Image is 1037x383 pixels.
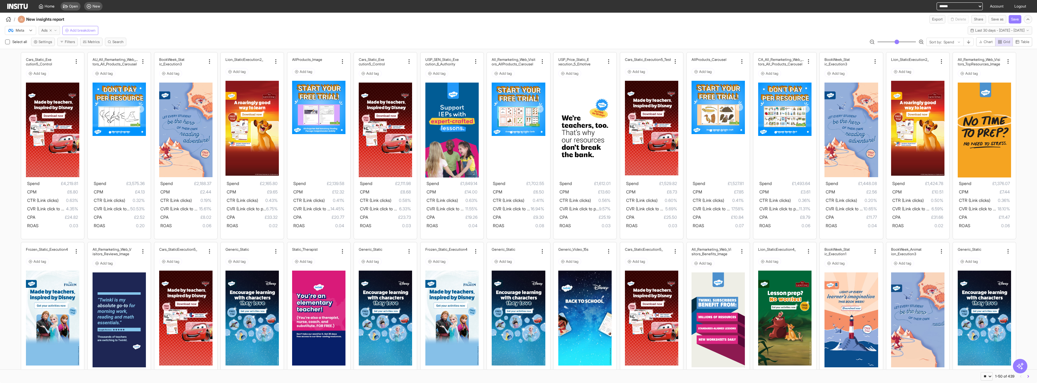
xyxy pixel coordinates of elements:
span: £1,376.07 [971,180,1010,187]
div: Cars_Static_Execution5_Control [26,57,72,66]
span: £8.02 [169,214,211,221]
span: £23.73 [368,214,411,221]
span: CPA [693,215,701,220]
span: CVR (Link click to purchase) [94,206,147,211]
button: Add tag [425,258,448,265]
span: 11.55% [465,205,478,212]
span: £1,612.01 [572,180,610,187]
span: Spend [892,181,905,186]
span: CPM [826,189,835,194]
span: Add tag [699,69,712,74]
h2: AllProducts_Image [292,57,322,62]
button: Add tag [758,70,781,77]
span: Spend [559,181,572,186]
span: CTR (Link clicks) [693,198,724,203]
span: 0.58% [391,197,411,204]
span: CPM [227,189,236,194]
span: £24.82 [35,214,78,221]
div: USP_Price_Static_Execution_5_Emotive [558,57,604,66]
span: 4.35% [66,205,78,212]
span: ROAS [360,223,371,228]
span: Chart [984,39,993,44]
span: CPM [759,189,769,194]
span: Spend [693,181,705,186]
span: CPA [227,215,235,220]
span: CPM [493,189,502,194]
button: Add tag [225,258,248,265]
span: ROAS [94,223,105,228]
span: Grid [1003,39,1010,44]
div: AllProducts_Image [292,57,338,62]
span: ROAS [293,223,305,228]
span: ROAS [959,223,970,228]
span: Add tag [899,261,911,266]
span: 15.61% [199,205,211,212]
button: Add tag [159,70,182,77]
button: Add tag [692,68,714,75]
button: Add tag [492,258,515,265]
span: £33.32 [235,214,278,221]
div: BookWeek_Static_Execution3 [159,57,205,66]
span: ROAS [626,223,638,228]
span: £1,448.08 [838,180,877,187]
span: 0.04 [438,222,478,229]
button: Add tag [625,68,648,75]
span: £4,219.81 [39,180,78,187]
button: Add tag [558,70,581,77]
span: 0.36% [990,197,1010,204]
span: Spend [427,181,439,186]
button: Add tag [958,258,981,265]
span: 0.63% [58,197,78,204]
span: CVR (Link click to purchase) [626,206,679,211]
span: CTR (Link clicks) [626,198,657,203]
span: 10.65% [863,205,877,212]
h2: _Execution2 [243,57,263,62]
span: Spend [27,181,39,186]
span: 0.03 [571,222,610,229]
h2: AU_All_Remarketing_Web_Visi [93,57,139,62]
span: CVR (Link click to purchase) [293,206,346,211]
button: Settings [31,38,55,46]
span: 0.06 [771,222,810,229]
button: Metrics [80,38,102,46]
span: 5.69% [665,205,677,212]
span: ROAS [227,223,238,228]
div: Lion_Static_Execution2 [225,57,272,62]
button: Chart [976,37,995,46]
span: CTR (Link clicks) [427,198,458,203]
button: Add tag [625,258,648,265]
span: Add tag [300,69,312,74]
span: £25.50 [634,214,677,221]
span: 0.41% [325,197,344,204]
span: CTR (Link clicks) [227,198,258,203]
span: 0.07 [704,222,744,229]
span: £1,849.14 [439,180,478,187]
h2: BookWeek_Stat [159,57,184,62]
span: CTR (Link clicks) [959,198,990,203]
span: CPA [559,215,568,220]
span: Spend [826,181,838,186]
button: Add tag [26,70,49,77]
span: £4.13 [103,188,145,196]
span: Add tag [699,261,712,266]
button: Add tag [891,260,914,267]
h2: ecution5_Test [648,57,671,62]
span: CVR (Link click to purchase) [227,206,279,211]
span: 0.50% [924,197,943,204]
button: Add tag [93,70,115,77]
span: 0.32% [125,197,145,204]
span: 6.33% [399,205,411,212]
span: £1,493.64 [772,180,810,187]
span: Open [69,4,78,9]
span: 0.08 [504,222,544,229]
span: Add tag [167,259,179,264]
span: 0.56% [591,197,610,204]
span: Add tag [766,259,778,264]
span: CVR (Link click to purchase) [493,206,546,211]
span: £13.60 [569,188,610,196]
span: Add tag [366,71,379,76]
span: ROAS [759,223,771,228]
span: You cannot delete a preset report. [948,15,969,24]
span: £2.56 [835,188,877,196]
span: 14.45% [330,205,344,212]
